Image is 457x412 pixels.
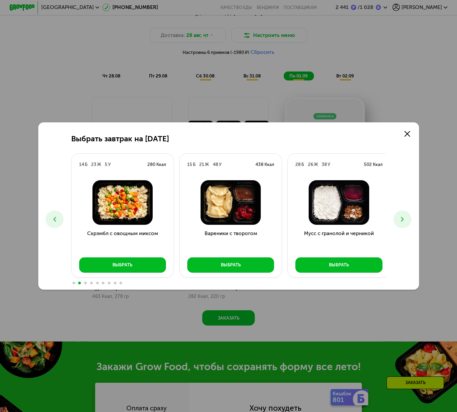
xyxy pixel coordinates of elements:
div: Б [85,161,87,168]
button: Выбрать [187,257,274,273]
img: Мусс с гранолой и черникой [293,180,385,225]
div: У [219,161,222,168]
div: Выбрать [329,262,349,268]
h3: Вареники с творогом [180,230,282,253]
button: Выбрать [295,257,382,273]
h3: Мусс с гранолой и черникой [288,230,390,253]
div: Ж [205,161,209,168]
div: 21 [199,161,204,168]
h2: Выбрать завтрак на [DATE] [71,134,169,143]
div: 26 [308,161,313,168]
div: 438 Ккал [255,161,274,168]
div: Выбрать [221,262,241,268]
div: 280 Ккал [147,161,166,168]
div: 502 Ккал [364,161,382,168]
div: 5 [105,161,107,168]
div: У [108,161,111,168]
button: Выбрать [79,257,166,273]
div: Ж [97,161,101,168]
div: У [328,161,330,168]
div: Б [193,161,196,168]
div: 28 [295,161,301,168]
img: Вареники с творогом [185,180,277,225]
h3: Скрэмбл с овощным миксом [72,230,174,253]
div: 48 [213,161,218,168]
div: Выбрать [112,262,132,268]
div: Б [301,161,304,168]
div: Ж [314,161,318,168]
div: 14 [79,161,84,168]
img: Скрэмбл с овощным миксом [76,180,169,225]
div: 38 [322,161,327,168]
div: 15 [187,161,192,168]
div: 23 [91,161,96,168]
